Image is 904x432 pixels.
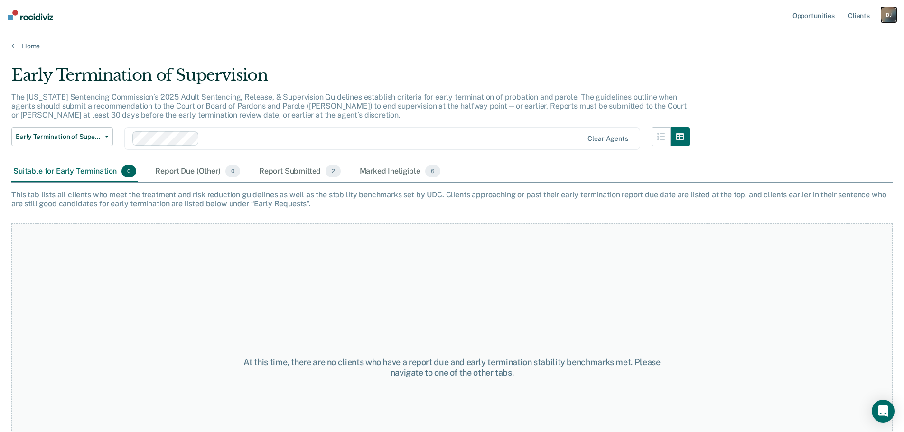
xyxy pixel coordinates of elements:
[358,161,443,182] div: Marked Ineligible6
[232,357,672,377] div: At this time, there are no clients who have a report due and early termination stability benchmar...
[257,161,343,182] div: Report Submitted2
[16,133,101,141] span: Early Termination of Supervision
[326,165,340,177] span: 2
[872,400,895,423] div: Open Intercom Messenger
[11,127,113,146] button: Early Termination of Supervision
[11,92,687,119] p: The [US_STATE] Sentencing Commission’s 2025 Adult Sentencing, Release, & Supervision Guidelines e...
[121,165,136,177] span: 0
[881,7,896,22] div: B J
[8,10,53,20] img: Recidiviz
[425,165,440,177] span: 6
[11,42,893,50] a: Home
[881,7,896,22] button: BJ
[11,65,690,92] div: Early Termination of Supervision
[225,165,240,177] span: 0
[153,161,242,182] div: Report Due (Other)0
[11,190,893,208] div: This tab lists all clients who meet the treatment and risk reduction guidelines as well as the st...
[587,135,628,143] div: Clear agents
[11,161,138,182] div: Suitable for Early Termination0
